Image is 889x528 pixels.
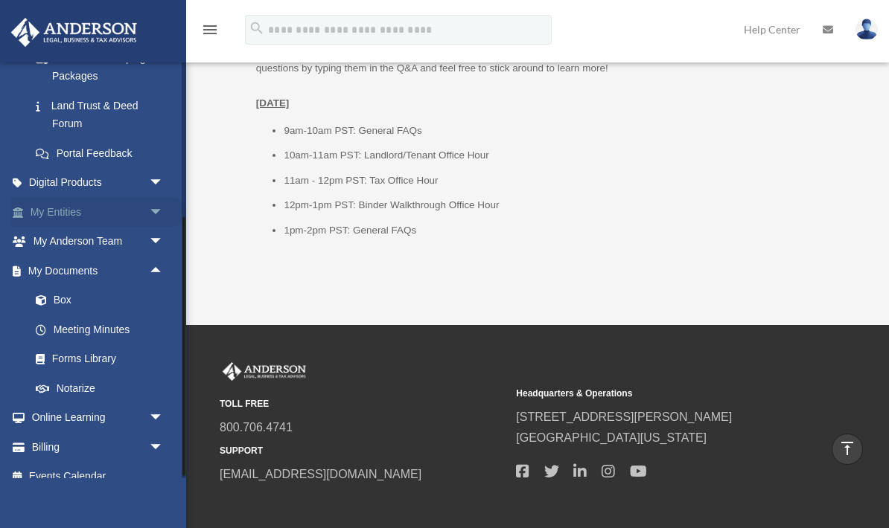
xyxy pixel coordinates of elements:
a: Notarize [21,373,186,403]
a: vertical_align_top [832,434,863,465]
span: arrow_drop_down [149,403,179,434]
li: 12pm-1pm PST: Binder Walkthrough Office Hour [284,196,849,214]
small: SUPPORT [220,443,506,459]
li: 1pm-2pm PST: General FAQs [284,222,849,239]
span: arrow_drop_down [149,168,179,199]
a: [STREET_ADDRESS][PERSON_NAME] [516,411,732,423]
p: When you enter the room you may see a presentation going on. Rest assured, you are in the right p... [256,42,849,112]
span: arrow_drop_down [149,197,179,228]
a: Online Learningarrow_drop_down [10,403,186,433]
img: Anderson Advisors Platinum Portal [220,362,309,381]
li: 9am-10am PST: General FAQs [284,122,849,140]
li: 10am-11am PST: Landlord/Tenant Office Hour [284,147,849,164]
a: My Anderson Teamarrow_drop_down [10,227,186,257]
li: 11am - 12pm PST: Tax Office Hour [284,172,849,190]
a: My Documentsarrow_drop_up [10,256,186,286]
a: Digital Productsarrow_drop_down [10,168,186,198]
span: arrow_drop_up [149,256,179,286]
a: Meeting Minutes [21,315,186,344]
i: vertical_align_top [838,440,856,457]
a: My Entitiesarrow_drop_down [10,197,186,227]
a: Billingarrow_drop_down [10,432,186,462]
small: Headquarters & Operations [516,386,802,402]
img: User Pic [855,19,878,40]
a: Portal Feedback [21,138,186,168]
a: Events Calendar [10,462,186,492]
small: TOLL FREE [220,396,506,412]
i: search [249,20,265,36]
i: menu [201,21,219,39]
a: Forms Library [21,344,186,374]
a: [GEOGRAPHIC_DATA][US_STATE] [516,431,707,444]
span: arrow_drop_down [149,227,179,257]
a: Box [21,286,186,315]
img: Anderson Advisors Platinum Portal [7,18,141,47]
a: Land Trust & Deed Forum [21,91,186,138]
a: menu [201,26,219,39]
a: Tax & Bookkeeping Packages [21,43,186,91]
a: 800.706.4741 [220,421,293,434]
u: [DATE] [256,97,290,109]
span: arrow_drop_down [149,432,179,463]
a: [EMAIL_ADDRESS][DOMAIN_NAME] [220,468,421,480]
